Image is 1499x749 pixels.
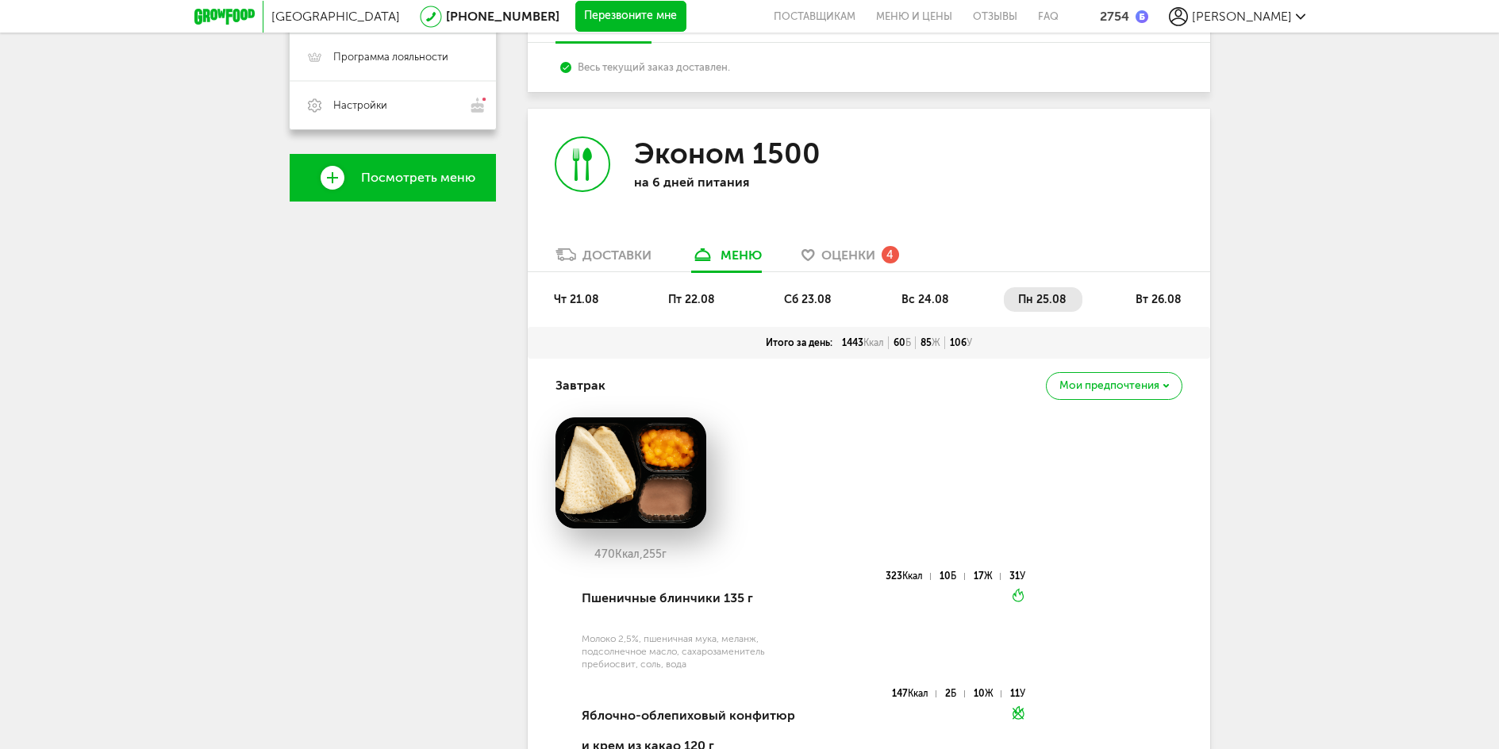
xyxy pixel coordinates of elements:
span: пн 25.08 [1018,293,1067,306]
span: Ж [985,688,994,699]
img: big_FYI3kTKs1pVATXcC.png [555,417,706,528]
p: на 6 дней питания [634,175,840,190]
div: 17 [974,573,1001,580]
span: Настройки [333,98,387,113]
div: Весь текущий заказ доставлен. [560,61,1177,73]
span: У [967,337,972,348]
div: 1443 [837,336,889,349]
span: Посмотреть меню [361,171,475,185]
span: Ж [932,337,940,348]
span: чт 21.08 [554,293,599,306]
span: вт 26.08 [1136,293,1182,306]
span: Б [951,570,956,582]
span: г [662,547,667,561]
span: Оценки [821,248,875,263]
a: Посмотреть меню [290,154,496,202]
a: Программа лояльности [290,33,496,81]
div: Молоко 2,5%, пшеничная мука, меланж, подсолнечное масло, сахарозаменитель пребиосвит, соль, вода [582,632,801,670]
img: bonus_b.cdccf46.png [1136,10,1148,23]
span: сб 23.08 [784,293,832,306]
button: Перезвоните мне [575,1,686,33]
span: вс 24.08 [901,293,949,306]
div: 10 [940,573,964,580]
div: 147 [892,690,936,697]
span: Программа лояльности [333,50,448,64]
a: меню [683,246,770,271]
span: У [1020,688,1025,699]
span: Ккал, [615,547,643,561]
div: 11 [1010,690,1025,697]
div: 470 255 [555,548,706,561]
span: пт 22.08 [668,293,715,306]
div: Доставки [582,248,651,263]
span: Б [905,337,911,348]
span: Б [951,688,956,699]
h3: Эконом 1500 [634,136,821,171]
div: 10 [974,690,1001,697]
div: Пшеничные блинчики 135 г [582,571,801,625]
a: Доставки [548,17,659,42]
span: У [1020,570,1025,582]
a: Доставки [548,246,659,271]
div: 2 [945,690,964,697]
span: Ккал [908,688,928,699]
span: Ккал [902,570,923,582]
span: Мои предпочтения [1059,380,1159,391]
span: [PERSON_NAME] [1192,9,1292,24]
div: 323 [886,573,931,580]
div: 60 [889,336,916,349]
span: Ж [984,570,993,582]
a: Настройки [290,81,496,129]
a: [PHONE_NUMBER] [446,9,559,24]
div: 31 [1009,573,1025,580]
span: Ккал [863,337,884,348]
div: 85 [916,336,945,349]
div: 106 [945,336,977,349]
div: Итого за день: [761,336,837,349]
div: 2754 [1100,9,1129,24]
span: [GEOGRAPHIC_DATA] [271,9,400,24]
a: Оценки 4 [794,246,907,271]
div: меню [721,248,762,263]
div: 4 [882,246,899,263]
h4: Завтрак [555,371,605,401]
